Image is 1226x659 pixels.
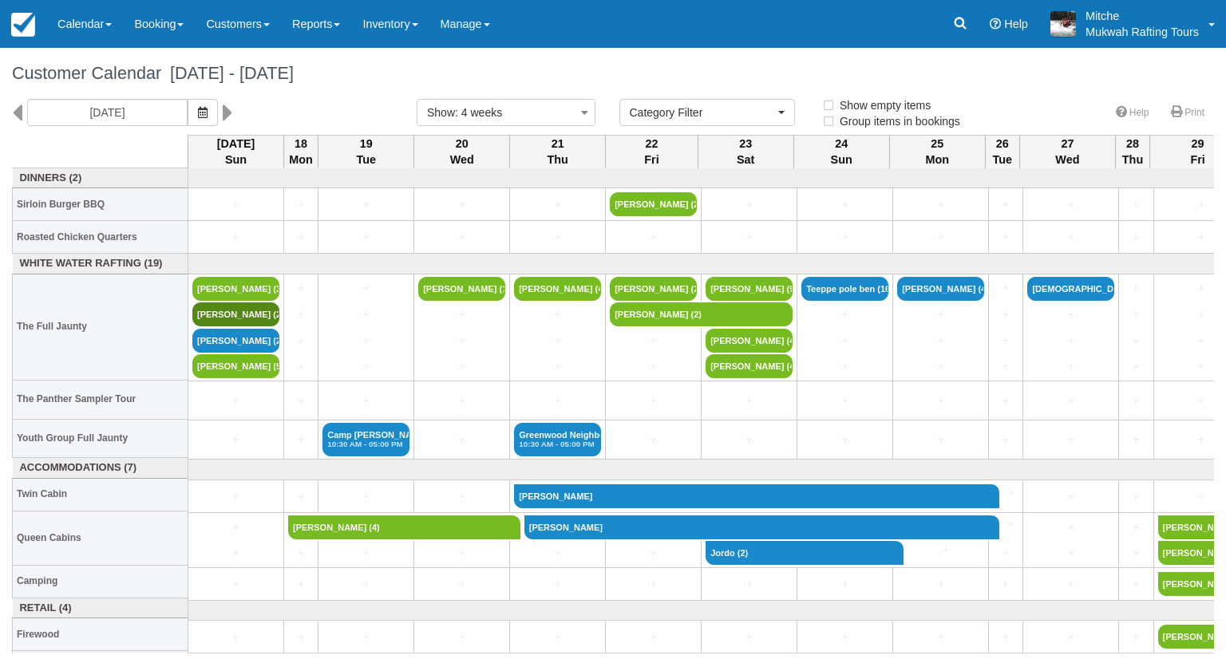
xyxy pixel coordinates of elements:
[288,229,314,246] a: +
[322,545,409,562] a: +
[288,629,314,645] a: +
[13,419,188,457] th: Youth Group Full Jaunty
[706,354,793,378] a: [PERSON_NAME] (4)
[1123,576,1149,593] a: +
[1123,358,1149,375] a: +
[610,358,697,375] a: +
[514,629,601,645] a: +
[993,576,1018,593] a: +
[192,229,279,246] a: +
[706,229,793,246] a: +
[993,229,1018,246] a: +
[610,432,697,448] a: +
[288,196,314,213] a: +
[897,393,984,409] a: +
[192,196,279,213] a: +
[1123,629,1149,645] a: +
[1123,519,1149,536] a: +
[993,358,1018,375] a: +
[418,545,505,562] a: +
[284,135,318,168] th: 18 Mon
[893,541,985,558] a: +
[322,196,409,213] a: +
[610,302,793,326] a: [PERSON_NAME] (2)
[192,629,279,645] a: +
[13,188,188,221] th: Sirloin Burger BBQ
[606,135,698,168] th: 22 Fri
[1115,135,1149,168] th: 28 Thu
[192,488,279,505] a: +
[985,135,1019,168] th: 26 Tue
[1050,11,1076,37] img: A1
[327,440,405,449] em: 10:30 AM - 05:00 PM
[288,358,314,375] a: +
[514,423,601,456] a: Greenwood Neighbourh (32)10:30 AM - 05:00 PM
[418,393,505,409] a: +
[993,432,1018,448] a: +
[514,333,601,349] a: +
[510,135,606,168] th: 21 Thu
[519,440,596,449] em: 10:30 AM - 05:00 PM
[989,484,1019,501] a: +
[1027,576,1114,593] a: +
[514,358,601,375] a: +
[418,629,505,645] a: +
[801,277,888,301] a: Teeppe pole ben (16)
[897,432,984,448] a: +
[418,358,505,375] a: +
[706,629,793,645] a: +
[1027,393,1114,409] a: +
[1123,432,1149,448] a: +
[322,333,409,349] a: +
[161,63,294,83] span: [DATE] - [DATE]
[322,423,409,456] a: Camp [PERSON_NAME] (28)10:30 AM - 05:00 PM
[630,105,774,120] span: Category Filter
[610,192,697,216] a: [PERSON_NAME] (2)
[418,333,505,349] a: +
[897,229,984,246] a: +
[706,329,793,353] a: [PERSON_NAME] (4)
[322,488,409,505] a: +
[1027,277,1114,301] a: [DEMOGRAPHIC_DATA][PERSON_NAME] (7)
[322,576,409,593] a: +
[288,515,510,539] a: [PERSON_NAME] (4)
[1123,196,1149,213] a: +
[514,277,601,301] a: [PERSON_NAME] (4)
[993,333,1018,349] a: +
[1027,432,1114,448] a: +
[1027,358,1114,375] a: +
[821,109,971,133] label: Group items in bookings
[17,171,184,186] a: Dinners (2)
[793,135,889,168] th: 24 Sun
[288,333,314,349] a: +
[706,541,893,565] a: Jordo (2)
[13,511,188,565] th: Queen Cabins
[1161,101,1214,124] a: Print
[318,135,414,168] th: 19 Tue
[13,221,188,254] th: Roasted Chicken Quarters
[288,545,314,562] a: +
[801,229,888,246] a: +
[706,196,793,213] a: +
[801,306,888,323] a: +
[322,280,409,297] a: +
[801,432,888,448] a: +
[514,576,601,593] a: +
[610,333,697,349] a: +
[322,629,409,645] a: +
[514,393,601,409] a: +
[1123,280,1149,297] a: +
[1123,488,1149,505] a: +
[514,484,989,508] a: [PERSON_NAME]
[514,196,601,213] a: +
[288,280,314,297] a: +
[514,229,601,246] a: +
[288,306,314,323] a: +
[192,302,279,326] a: [PERSON_NAME] (2)
[427,106,455,119] span: Show
[801,393,888,409] a: +
[418,432,505,448] a: +
[897,576,984,593] a: +
[1027,629,1114,645] a: +
[418,196,505,213] a: +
